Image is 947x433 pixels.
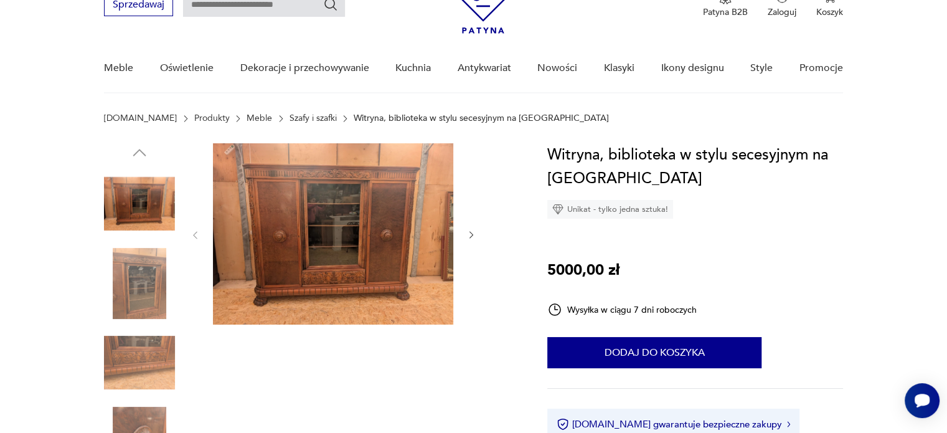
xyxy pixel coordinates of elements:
img: Ikona strzałki w prawo [787,421,791,427]
a: Nowości [537,44,577,92]
img: Zdjęcie produktu Witryna, biblioteka w stylu secesyjnym na lwich łapach [104,327,175,398]
img: Ikona certyfikatu [557,418,569,431]
a: Klasyki [604,44,634,92]
div: Wysyłka w ciągu 7 dni roboczych [547,302,697,317]
a: Oświetlenie [160,44,214,92]
iframe: Smartsupp widget button [905,383,940,418]
a: Dekoracje i przechowywanie [240,44,369,92]
a: Kuchnia [395,44,431,92]
div: Unikat - tylko jedna sztuka! [547,200,673,219]
img: Zdjęcie produktu Witryna, biblioteka w stylu secesyjnym na lwich łapach [104,248,175,319]
p: Koszyk [816,6,843,18]
a: Promocje [799,44,843,92]
a: Meble [247,113,272,123]
p: Patyna B2B [703,6,748,18]
p: Zaloguj [768,6,796,18]
a: Ikony designu [661,44,723,92]
img: Ikona diamentu [552,204,563,215]
h1: Witryna, biblioteka w stylu secesyjnym na [GEOGRAPHIC_DATA] [547,143,843,191]
a: Produkty [194,113,230,123]
img: Zdjęcie produktu Witryna, biblioteka w stylu secesyjnym na lwich łapach [213,143,453,325]
a: Sprzedawaj [104,1,173,10]
a: Szafy i szafki [290,113,337,123]
button: Dodaj do koszyka [547,337,761,368]
button: [DOMAIN_NAME] gwarantuje bezpieczne zakupy [557,418,790,431]
a: Antykwariat [458,44,511,92]
a: [DOMAIN_NAME] [104,113,177,123]
p: Witryna, biblioteka w stylu secesyjnym na [GEOGRAPHIC_DATA] [354,113,609,123]
p: 5000,00 zł [547,259,620,282]
a: Meble [104,44,133,92]
img: Zdjęcie produktu Witryna, biblioteka w stylu secesyjnym na lwich łapach [104,168,175,239]
a: Style [750,44,773,92]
